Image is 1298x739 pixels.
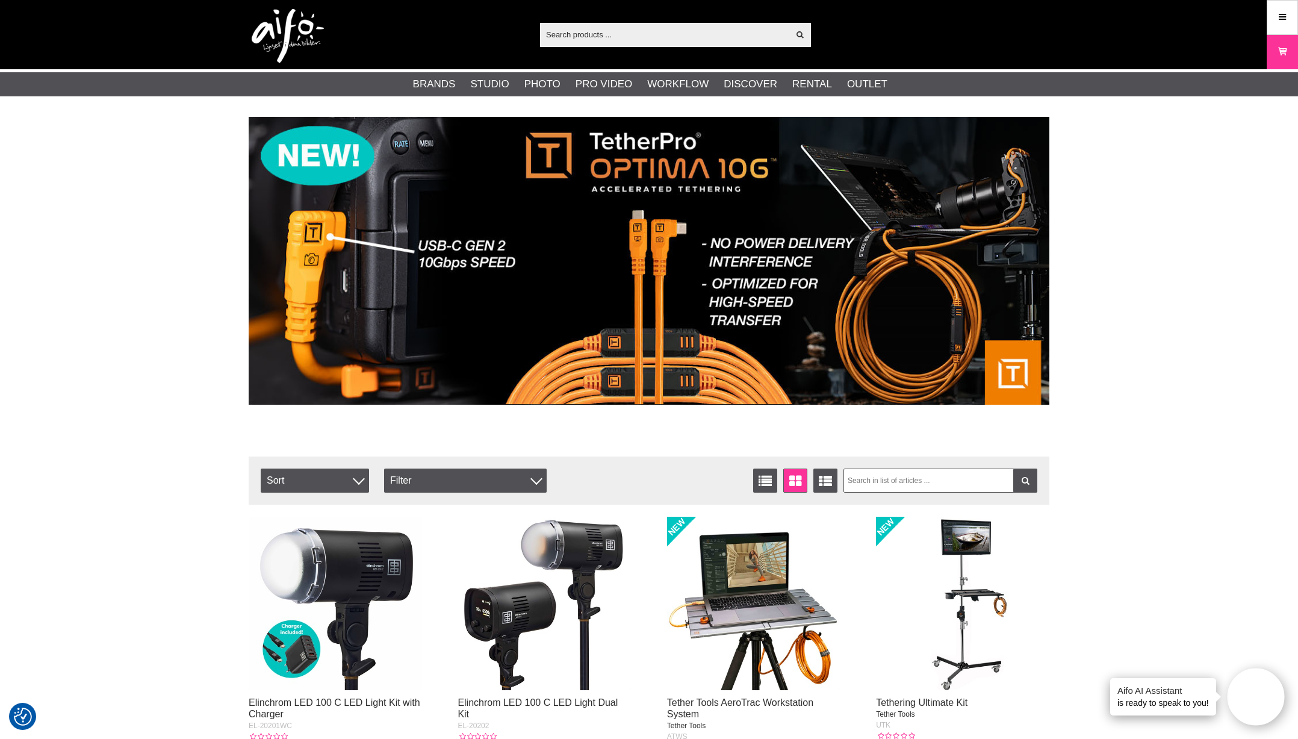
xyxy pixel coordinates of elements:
[458,697,618,719] a: Elinchrom LED 100 C LED Light Dual Kit
[384,469,547,493] div: Filter
[249,722,292,730] span: EL-20201WC
[576,76,632,92] a: Pro Video
[753,469,777,493] a: List
[14,708,32,726] img: Revisit consent button
[667,517,840,690] img: Tether Tools AeroTrac Workstation System
[843,469,1038,493] input: Search in list of articles ...
[667,722,706,730] span: Tether Tools
[249,697,420,719] a: Elinchrom LED 100 C LED Light Kit with Charger
[876,721,890,729] span: UTK
[1117,684,1209,697] h4: Aifo AI Assistant
[458,517,631,690] img: Elinchrom LED 100 C LED Light Dual Kit
[847,76,887,92] a: Outlet
[470,76,509,92] a: Studio
[876,697,967,708] a: Tethering Ultimate Kit
[647,76,709,92] a: Workflow
[458,722,489,730] span: EL-20202
[249,117,1049,405] img: Ad:001 banner-header-tpoptima1390x500.jpg
[261,469,369,493] span: Sort
[252,9,324,63] img: logo.png
[14,706,32,728] button: Consent Preferences
[667,697,813,719] a: Tether Tools AeroTrac Workstation System
[413,76,456,92] a: Brands
[876,710,914,719] span: Tether Tools
[876,517,1049,690] img: Tethering Ultimate Kit
[1110,678,1216,716] div: is ready to speak to you!
[724,76,777,92] a: Discover
[524,76,560,92] a: Photo
[1013,469,1037,493] a: Filter
[813,469,837,493] a: Extended list
[249,517,422,690] img: Elinchrom LED 100 C LED Light Kit with Charger
[540,25,789,43] input: Search products ...
[783,469,807,493] a: Window
[792,76,832,92] a: Rental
